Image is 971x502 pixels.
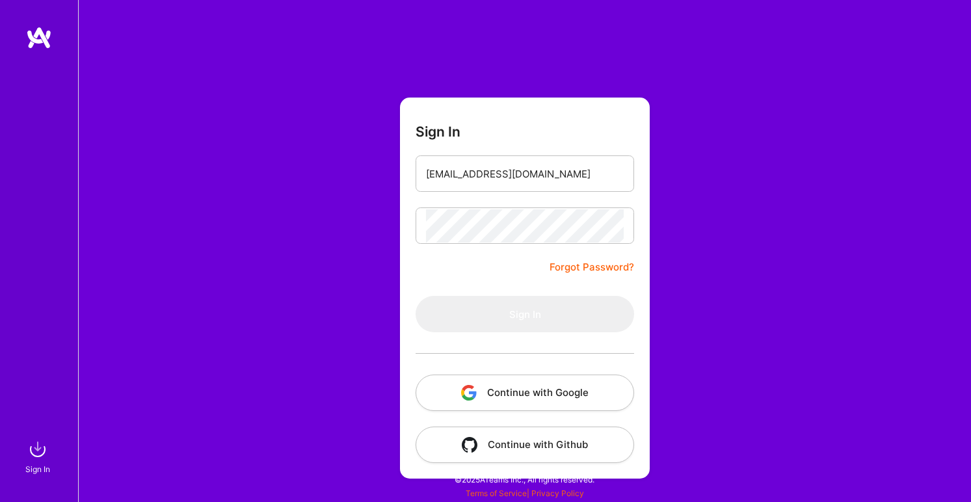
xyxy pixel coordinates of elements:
[416,124,460,140] h3: Sign In
[416,375,634,411] button: Continue with Google
[27,436,51,476] a: sign inSign In
[25,436,51,462] img: sign in
[426,157,624,191] input: Email...
[26,26,52,49] img: logo
[25,462,50,476] div: Sign In
[416,427,634,463] button: Continue with Github
[550,259,634,275] a: Forgot Password?
[78,463,971,495] div: © 2025 ATeams Inc., All rights reserved.
[416,296,634,332] button: Sign In
[462,437,477,453] img: icon
[531,488,584,498] a: Privacy Policy
[466,488,527,498] a: Terms of Service
[461,385,477,401] img: icon
[466,488,584,498] span: |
